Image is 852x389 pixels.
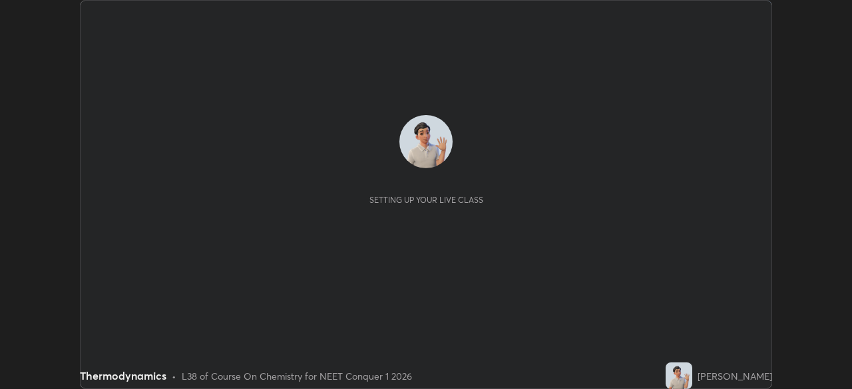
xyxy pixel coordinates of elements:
div: Setting up your live class [369,195,483,205]
div: [PERSON_NAME] [698,369,772,383]
div: • [172,369,176,383]
div: Thermodynamics [80,368,166,384]
img: 2ba10282aa90468db20c6b58c63c7500.jpg [399,115,453,168]
img: 2ba10282aa90468db20c6b58c63c7500.jpg [666,362,692,389]
div: L38 of Course On Chemistry for NEET Conquer 1 2026 [182,369,412,383]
